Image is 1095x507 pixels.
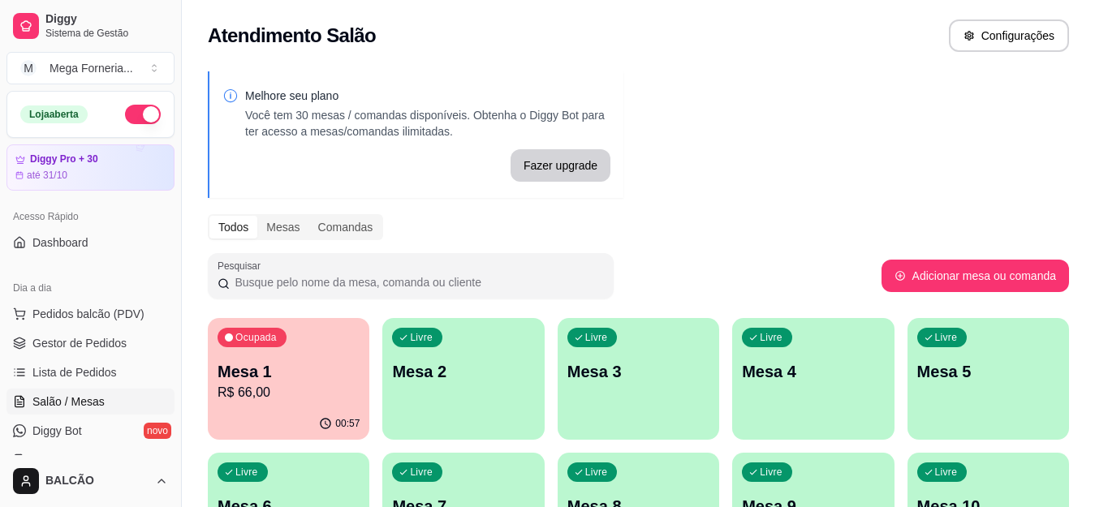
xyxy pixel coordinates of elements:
[6,359,175,385] a: Lista de Pedidos
[208,318,369,440] button: OcupadaMesa 1R$ 66,0000:57
[742,360,884,383] p: Mesa 4
[935,466,958,479] p: Livre
[6,462,175,501] button: BALCÃO
[32,234,88,251] span: Dashboard
[410,466,433,479] p: Livre
[6,6,175,45] a: DiggySistema de Gestão
[245,88,610,104] p: Melhore seu plano
[335,417,360,430] p: 00:57
[410,331,433,344] p: Livre
[45,474,149,488] span: BALCÃO
[20,60,37,76] span: M
[32,335,127,351] span: Gestor de Pedidos
[732,318,894,440] button: LivreMesa 4
[27,169,67,182] article: até 31/10
[50,60,133,76] div: Mega Forneria ...
[6,275,175,301] div: Dia a dia
[235,331,277,344] p: Ocupada
[235,466,258,479] p: Livre
[230,274,604,290] input: Pesquisar
[917,360,1059,383] p: Mesa 5
[125,105,161,124] button: Alterar Status
[218,360,360,383] p: Mesa 1
[32,452,56,468] span: KDS
[760,331,782,344] p: Livre
[6,230,175,256] a: Dashboard
[6,330,175,356] a: Gestor de Pedidos
[882,260,1069,292] button: Adicionar mesa ou comanda
[935,331,958,344] p: Livre
[6,204,175,230] div: Acesso Rápido
[257,216,308,238] div: Mesas
[309,216,382,238] div: Comandas
[6,144,175,191] a: Diggy Pro + 30até 31/10
[208,23,376,49] h2: Atendimento Salão
[511,149,610,182] button: Fazer upgrade
[585,331,608,344] p: Livre
[6,301,175,327] button: Pedidos balcão (PDV)
[218,383,360,402] p: R$ 66,00
[218,259,266,273] label: Pesquisar
[32,423,82,439] span: Diggy Bot
[45,12,168,27] span: Diggy
[30,153,98,165] article: Diggy Pro + 30
[32,306,144,322] span: Pedidos balcão (PDV)
[45,27,168,40] span: Sistema de Gestão
[949,19,1069,52] button: Configurações
[6,389,175,415] a: Salão / Mesas
[209,216,257,238] div: Todos
[245,107,610,140] p: Você tem 30 mesas / comandas disponíveis. Obtenha o Diggy Bot para ter acesso a mesas/comandas il...
[32,364,117,380] span: Lista de Pedidos
[907,318,1069,440] button: LivreMesa 5
[6,418,175,444] a: Diggy Botnovo
[6,447,175,473] a: KDS
[382,318,544,440] button: LivreMesa 2
[6,52,175,84] button: Select a team
[585,466,608,479] p: Livre
[567,360,709,383] p: Mesa 3
[20,105,88,123] div: Loja aberta
[32,393,105,410] span: Salão / Mesas
[392,360,534,383] p: Mesa 2
[558,318,719,440] button: LivreMesa 3
[760,466,782,479] p: Livre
